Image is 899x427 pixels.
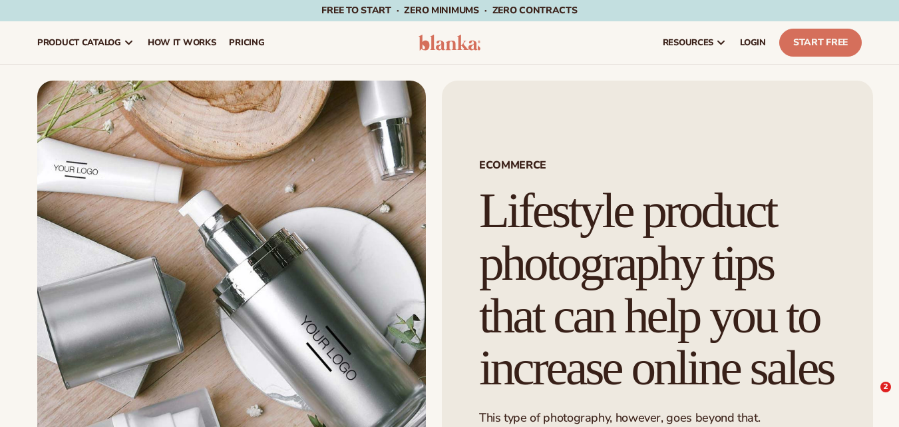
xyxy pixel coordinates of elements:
[229,37,264,48] span: pricing
[880,382,891,392] span: 2
[479,410,760,426] span: This type of photography, however, goes beyond that.
[656,21,733,64] a: resources
[321,4,577,17] span: Free to start · ZERO minimums · ZERO contracts
[479,185,836,394] h1: Lifestyle product photography tips that can help you to increase online sales
[779,29,862,57] a: Start Free
[37,37,121,48] span: product catalog
[733,21,773,64] a: LOGIN
[663,37,713,48] span: resources
[31,21,141,64] a: product catalog
[740,37,766,48] span: LOGIN
[222,21,271,64] a: pricing
[419,35,481,51] img: logo
[148,37,216,48] span: How It Works
[479,160,836,171] span: ECOMMERCE
[853,382,885,414] iframe: Intercom live chat
[141,21,223,64] a: How It Works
